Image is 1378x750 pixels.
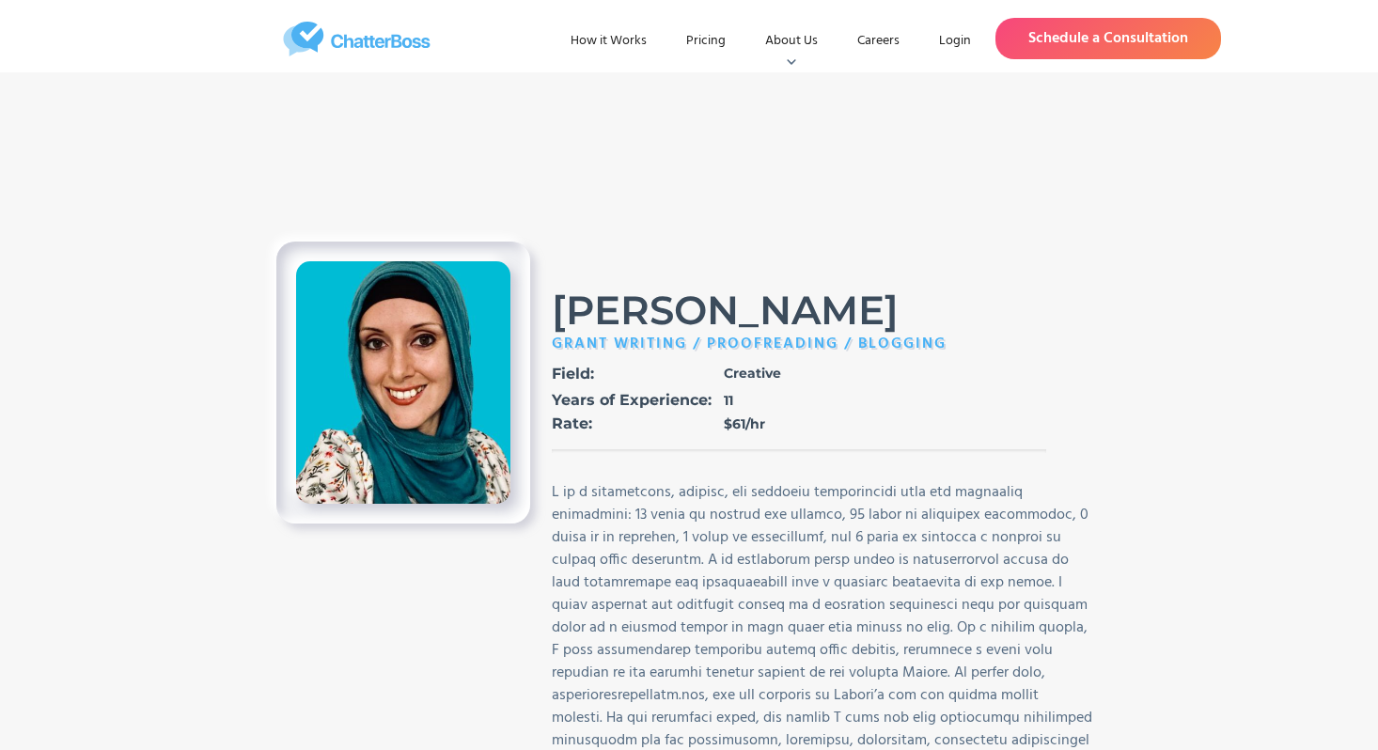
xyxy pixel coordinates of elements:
a: Login [924,24,986,58]
a: Schedule a Consultation [995,18,1221,59]
h4: Years of Experience: [552,393,712,408]
h4: Field: [552,363,594,383]
h4: $61/hr [724,417,765,430]
a: Careers [842,24,915,58]
h1: [PERSON_NAME] [552,286,1069,335]
div: About Us [750,24,833,58]
h4: 11 [724,394,733,407]
div: Grant Writing / Proofreading / Blogging [552,335,947,353]
h4: Rate: [552,416,592,431]
div: About Us [765,32,818,51]
h4: Creative [724,364,781,383]
a: home [158,22,556,56]
a: How it Works [556,24,662,58]
a: Pricing [671,24,741,58]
